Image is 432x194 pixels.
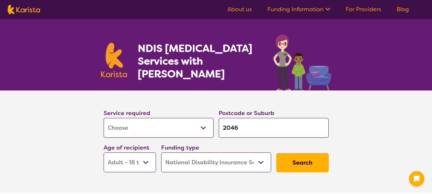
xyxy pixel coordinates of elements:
a: Blog [397,5,409,13]
a: Funding Information [267,5,330,13]
label: Service required [104,109,150,117]
label: Funding type [161,144,199,151]
img: Karista logo [101,43,127,77]
button: Search [276,153,329,172]
a: About us [227,5,252,13]
label: Age of recipient [104,144,149,151]
a: For Providers [346,5,381,13]
img: occupational-therapy [273,35,331,90]
input: Type [219,118,329,138]
h1: NDIS [MEDICAL_DATA] Services with [PERSON_NAME] [138,42,262,80]
img: Karista logo [8,5,40,14]
label: Postcode or Suburb [219,109,274,117]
